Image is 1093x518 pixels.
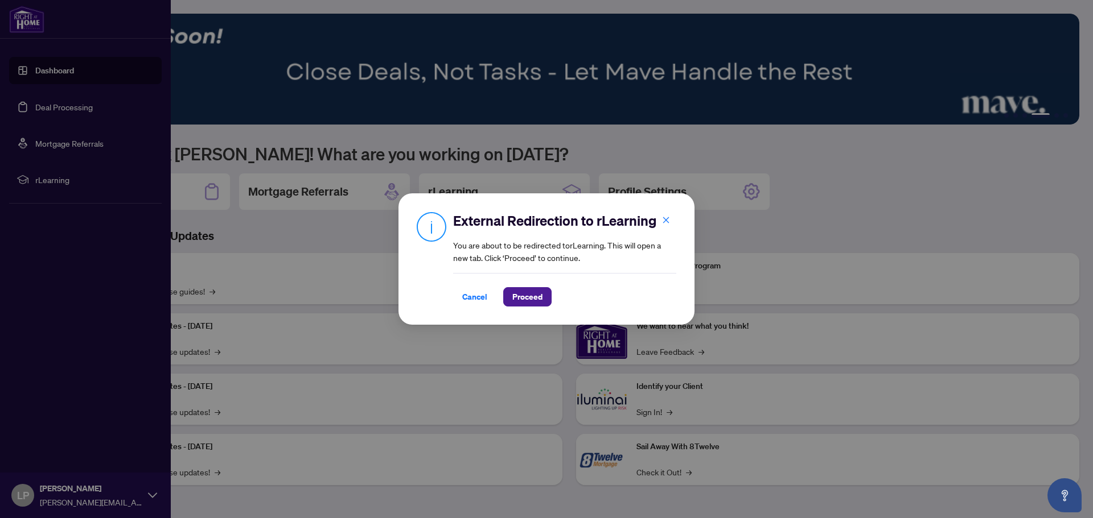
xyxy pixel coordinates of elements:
[462,288,487,306] span: Cancel
[453,212,676,230] h2: External Redirection to rLearning
[512,288,543,306] span: Proceed
[503,287,552,306] button: Proceed
[453,287,496,306] button: Cancel
[453,212,676,306] div: You are about to be redirected to rLearning . This will open a new tab. Click ‘Proceed’ to continue.
[662,216,670,224] span: close
[1047,478,1082,512] button: Open asap
[417,212,446,242] img: Info Icon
